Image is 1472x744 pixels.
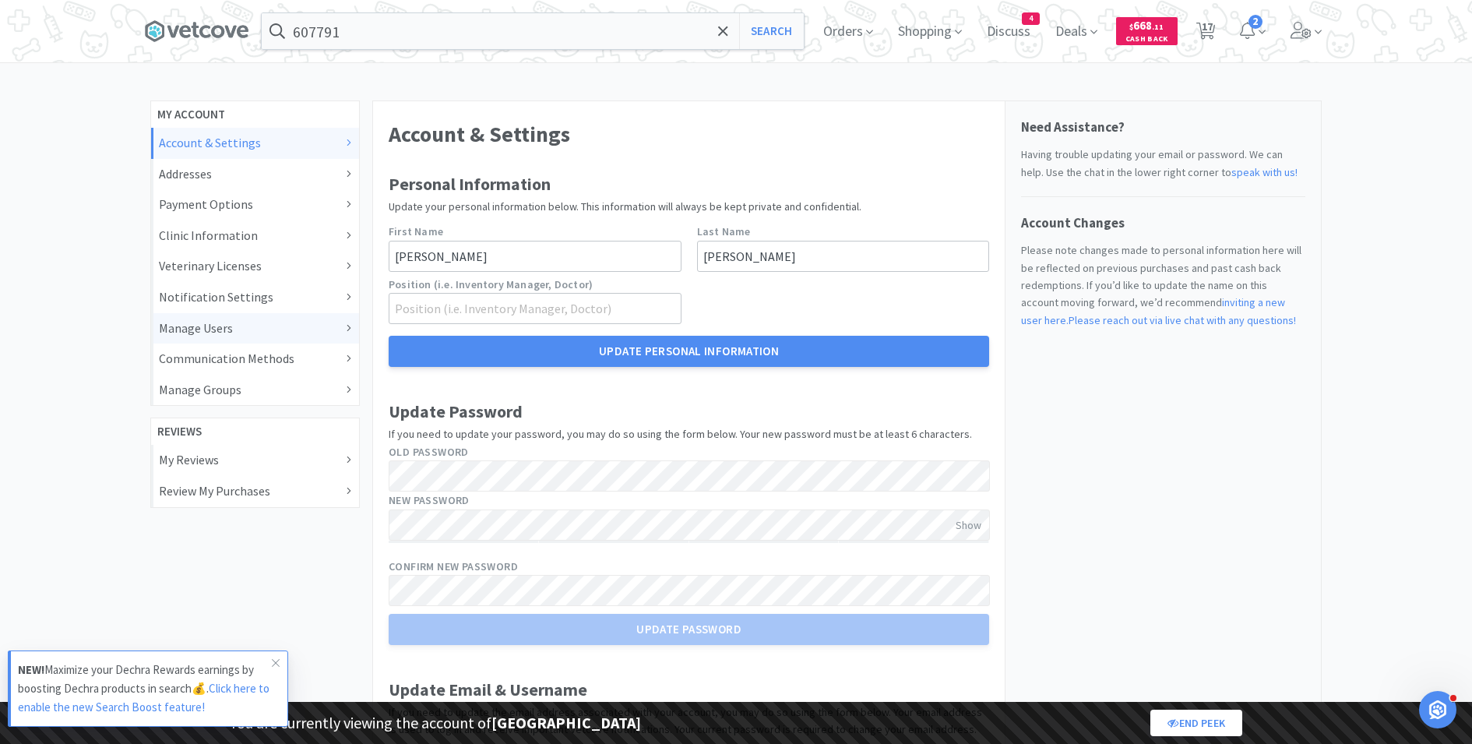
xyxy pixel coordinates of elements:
[389,679,587,700] strong: Update Email & Username
[1021,213,1305,234] h4: Account Changes
[1116,10,1178,52] a: $668.11Cash Back
[151,220,359,252] a: Clinic Information
[18,661,272,717] p: Maximize your Dechra Rewards earnings by boosting Dechra products in search💰.
[389,443,469,460] label: Old Password
[389,293,681,324] input: Position (i.e. Inventory Manager, Doctor)
[159,133,351,153] div: Account & Settings
[389,117,989,152] h1: Account & Settings
[159,319,351,339] div: Manage Users
[1023,13,1039,24] span: 4
[159,226,351,246] div: Clinic Information
[389,223,443,240] label: First Name
[1129,18,1164,33] span: 668
[151,476,359,507] a: Review My Purchases
[151,189,359,220] a: Payment Options
[1021,117,1305,138] h4: Need Assistance?
[151,251,359,282] a: Veterinary Licenses
[1021,295,1285,326] a: inviting a new user here.
[1021,242,1305,329] p: Please note changes made to personal information here will be reflected on previous purchases and...
[151,344,359,375] a: Communication Methods
[151,128,359,159] a: Account & Settings
[159,195,351,215] div: Payment Options
[389,558,518,575] label: Confirm New Password
[389,336,989,367] button: Update Personal Information
[491,713,641,732] strong: [GEOGRAPHIC_DATA]
[230,711,641,735] p: You are currently viewing the account of
[159,287,351,308] div: Notification Settings
[157,105,359,124] div: My Account
[1152,22,1164,32] span: . 11
[262,13,804,49] input: Search by item, sku, manufacturer, ingredient, size...
[159,256,351,277] div: Veterinary Licenses
[159,450,351,471] div: My Reviews
[1231,165,1298,179] a: speak with us!
[1190,26,1222,41] a: 17
[157,422,359,441] div: Reviews
[151,375,359,406] a: Manage Groups
[389,198,989,215] p: Update your personal information below. This information will always be kept private and confiden...
[18,662,44,677] strong: NEW!
[151,445,359,476] a: My Reviews
[697,223,751,240] label: Last Name
[159,481,351,502] div: Review My Purchases
[1069,313,1296,327] a: Please reach out via live chat with any questions!
[159,164,351,185] div: Addresses
[697,241,990,272] input: Last Name
[1248,15,1262,29] span: 2
[1129,22,1133,32] span: $
[1150,710,1242,736] a: End Peek
[1125,35,1168,45] span: Cash Back
[389,276,593,293] label: Position (i.e. Inventory Manager, Doctor)
[151,282,359,313] a: Notification Settings
[739,13,804,49] button: Search
[389,400,523,422] strong: Update Password
[981,25,1037,39] a: Discuss4
[159,380,351,400] div: Manage Groups
[956,516,981,533] div: Show
[389,173,551,195] strong: Personal Information
[151,159,359,190] a: Addresses
[389,425,989,443] p: If you need to update your password, you may do so using the form below. Your new password must b...
[1021,146,1305,181] p: Having trouble updating your email or password. We can help. Use the chat in the lower right corn...
[151,313,359,344] a: Manage Users
[389,492,470,509] label: New Password
[389,241,681,272] input: First Name
[159,349,351,369] div: Communication Methods
[1419,691,1456,728] iframe: Intercom live chat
